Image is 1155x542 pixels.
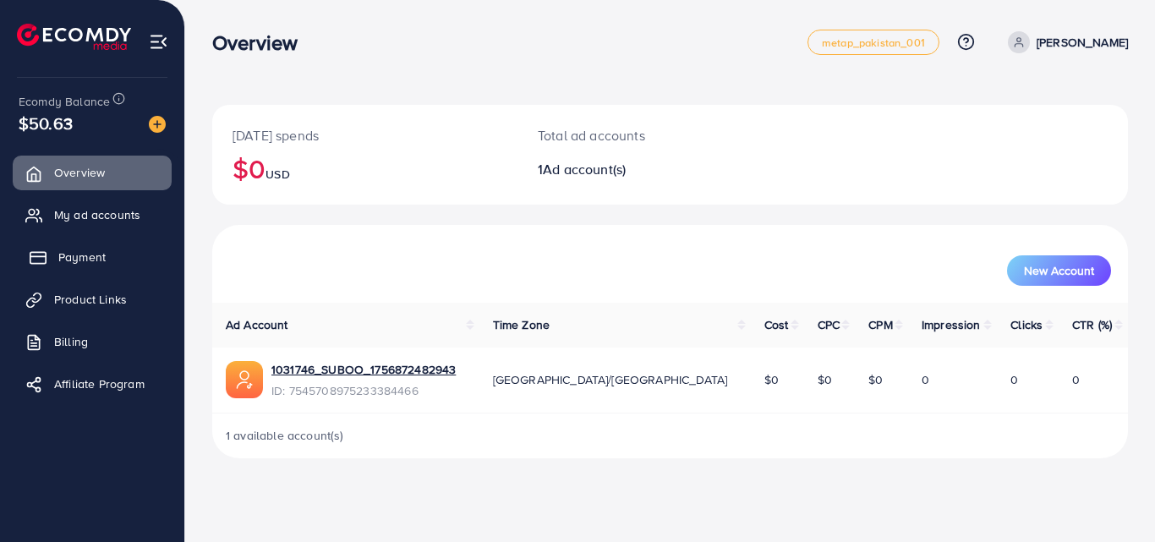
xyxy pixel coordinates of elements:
a: metap_pakistan_001 [807,30,939,55]
a: Billing [13,325,172,359]
span: Impression [922,316,981,333]
span: metap_pakistan_001 [822,37,925,48]
span: 0 [922,371,929,388]
h3: Overview [212,30,311,55]
span: 1 available account(s) [226,427,344,444]
span: CTR (%) [1072,316,1112,333]
span: $50.63 [19,111,73,135]
a: 1031746_SUBOO_1756872482943 [271,361,456,378]
span: ID: 7545708975233384466 [271,382,456,399]
span: Billing [54,333,88,350]
a: Payment [13,240,172,274]
span: $0 [764,371,779,388]
img: menu [149,32,168,52]
span: USD [265,166,289,183]
span: 0 [1072,371,1080,388]
span: $0 [818,371,832,388]
span: Overview [54,164,105,181]
h2: 1 [538,162,726,178]
span: My ad accounts [54,206,140,223]
span: [GEOGRAPHIC_DATA]/[GEOGRAPHIC_DATA] [493,371,728,388]
p: Total ad accounts [538,125,726,145]
span: Clicks [1010,316,1043,333]
span: $0 [868,371,883,388]
span: Product Links [54,291,127,308]
span: Cost [764,316,789,333]
span: CPM [868,316,892,333]
img: image [149,116,166,133]
img: logo [17,24,131,50]
span: Time Zone [493,316,550,333]
a: [PERSON_NAME] [1001,31,1128,53]
span: Payment [58,249,106,266]
p: [PERSON_NAME] [1037,32,1128,52]
a: Product Links [13,282,172,316]
p: [DATE] spends [233,125,497,145]
a: My ad accounts [13,198,172,232]
a: Affiliate Program [13,367,172,401]
span: 0 [1010,371,1018,388]
span: Ecomdy Balance [19,93,110,110]
span: CPC [818,316,840,333]
h2: $0 [233,152,497,184]
span: Ad Account [226,316,288,333]
span: Affiliate Program [54,375,145,392]
span: Ad account(s) [543,160,626,178]
button: New Account [1007,255,1111,286]
img: ic-ads-acc.e4c84228.svg [226,361,263,398]
a: Overview [13,156,172,189]
span: New Account [1024,265,1094,276]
